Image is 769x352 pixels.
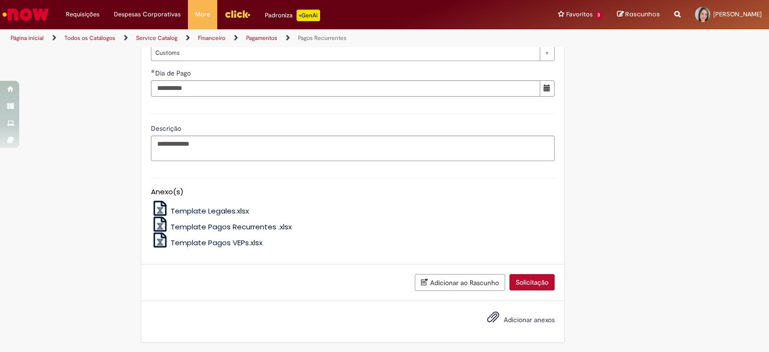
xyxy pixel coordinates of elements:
span: Requisições [66,10,99,19]
a: Template Pagos Recurrentes .xlsx [151,222,292,232]
span: Template Pagos VEPs.xlsx [171,238,262,248]
ul: Trilhas de página [7,29,506,47]
span: Obrigatório Preenchido [151,69,155,73]
a: Template Legales.xlsx [151,206,249,216]
span: Template Pagos Recurrentes .xlsx [171,222,292,232]
a: Pagamentos [246,34,277,42]
img: ServiceNow [1,5,50,24]
button: Mostrar calendário para Dia de Pago [540,80,555,97]
span: Despesas Corporativas [114,10,181,19]
span: Customs [155,45,535,61]
a: Financeiro [198,34,225,42]
span: 3 [595,11,603,19]
button: Adicionar ao Rascunho [415,274,505,291]
a: Página inicial [11,34,44,42]
button: Adicionar anexos [484,308,502,330]
a: Todos os Catálogos [64,34,115,42]
a: Service Catalog [136,34,177,42]
a: Rascunhos [617,10,660,19]
span: Template Legales.xlsx [171,206,249,216]
a: Template Pagos VEPs.xlsx [151,238,263,248]
span: Dia de Pago [155,69,193,77]
span: Descrição [151,124,183,133]
p: +GenAi [297,10,320,21]
button: Solicitação [509,274,555,290]
span: Favoritos [566,10,593,19]
span: Rascunhos [625,10,660,19]
h5: Anexo(s) [151,188,555,196]
span: [PERSON_NAME] [713,10,762,18]
a: Pagos Recurrentes [298,34,347,42]
div: Padroniza [265,10,320,21]
img: click_logo_yellow_360x200.png [224,7,250,21]
input: Dia de Pago 01 September 2025 Monday [151,80,540,97]
span: More [195,10,210,19]
span: Adicionar anexos [504,315,555,324]
textarea: Descrição [151,136,555,162]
